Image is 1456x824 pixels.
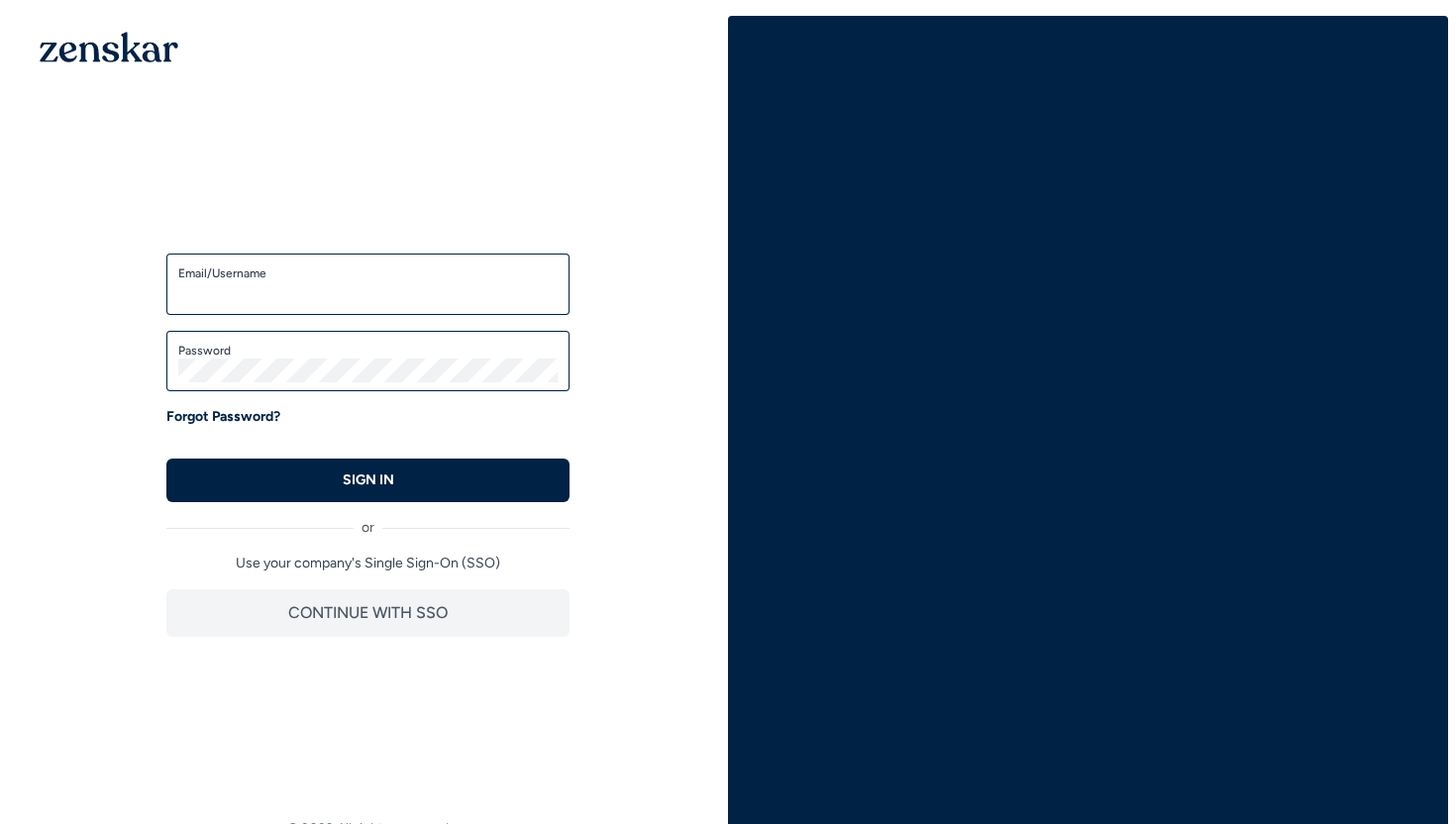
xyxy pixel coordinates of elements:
label: Password [178,343,558,359]
button: CONTINUE WITH SSO [166,589,570,637]
div: or [166,502,570,538]
img: 1OGAJ2xQqyY4LXKgY66KYq0eOWRCkrZdAb3gUhuVAqdWPZE9SRJmCz+oDMSn4zDLXe31Ii730ItAGKgCKgCCgCikA4Av8PJUP... [40,32,178,62]
button: SIGN IN [166,459,570,502]
p: Use your company's Single Sign-On (SSO) [166,554,570,573]
label: Email/Username [178,265,558,281]
p: SIGN IN [343,470,394,490]
a: Forgot Password? [166,407,280,427]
